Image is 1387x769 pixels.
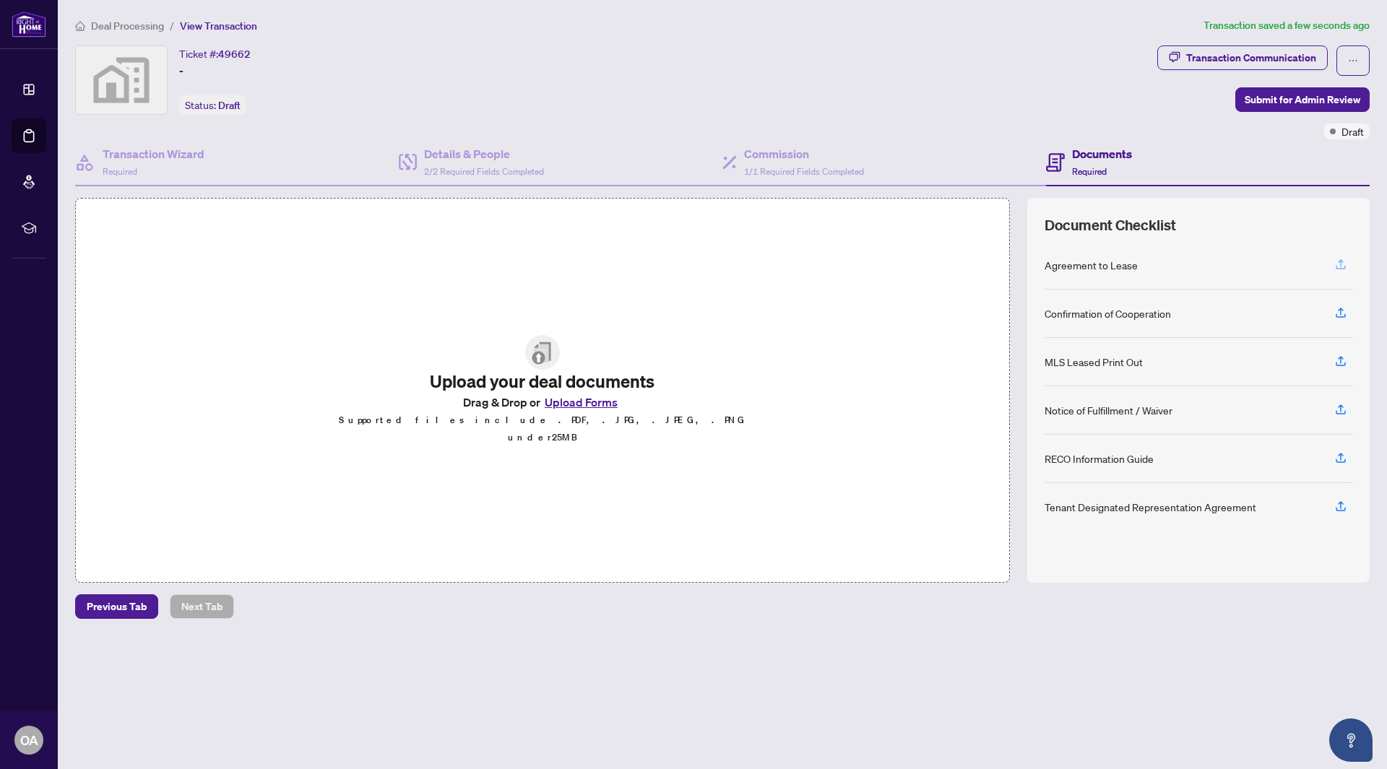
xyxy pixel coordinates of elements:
[744,166,864,177] span: 1/1 Required Fields Completed
[1045,451,1154,466] div: RECO Information Guide
[12,11,46,38] img: logo
[338,412,747,446] p: Supported files include .PDF, .JPG, .JPEG, .PNG under 25 MB
[1045,257,1138,273] div: Agreement to Lease
[179,95,246,115] div: Status:
[1045,305,1171,321] div: Confirmation of Cooperation
[75,21,85,31] span: home
[1204,17,1370,34] article: Transaction saved a few seconds ago
[87,595,147,618] span: Previous Tab
[218,48,251,61] span: 49662
[1045,354,1143,370] div: MLS Leased Print Out
[1245,88,1360,111] span: Submit for Admin Review
[76,46,167,114] img: svg%3e
[1157,45,1328,70] button: Transaction Communication
[170,594,234,619] button: Next Tab
[103,166,137,177] span: Required
[424,145,544,162] h4: Details & People
[744,145,864,162] h4: Commission
[1045,402,1172,418] div: Notice of Fulfillment / Waiver
[218,99,241,112] span: Draft
[170,17,174,34] li: /
[540,393,622,412] button: Upload Forms
[463,393,622,412] span: Drag & Drop or
[1072,166,1107,177] span: Required
[424,166,544,177] span: 2/2 Required Fields Completed
[179,45,251,62] div: Ticket #:
[1329,718,1373,762] button: Open asap
[1186,46,1316,69] div: Transaction Communication
[179,62,183,79] span: -
[91,19,164,32] span: Deal Processing
[1045,499,1256,515] div: Tenant Designated Representation Agreement
[1072,145,1132,162] h4: Documents
[525,335,560,370] img: File Upload
[1045,215,1176,235] span: Document Checklist
[1348,56,1358,66] span: ellipsis
[1235,87,1370,112] button: Submit for Admin Review
[338,370,747,393] h2: Upload your deal documents
[327,323,759,458] span: File UploadUpload your deal documentsDrag & Drop orUpload FormsSupported files include .PDF, .JPG...
[20,730,38,750] span: OA
[180,19,257,32] span: View Transaction
[1341,123,1364,139] span: Draft
[75,594,158,619] button: Previous Tab
[103,145,204,162] h4: Transaction Wizard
